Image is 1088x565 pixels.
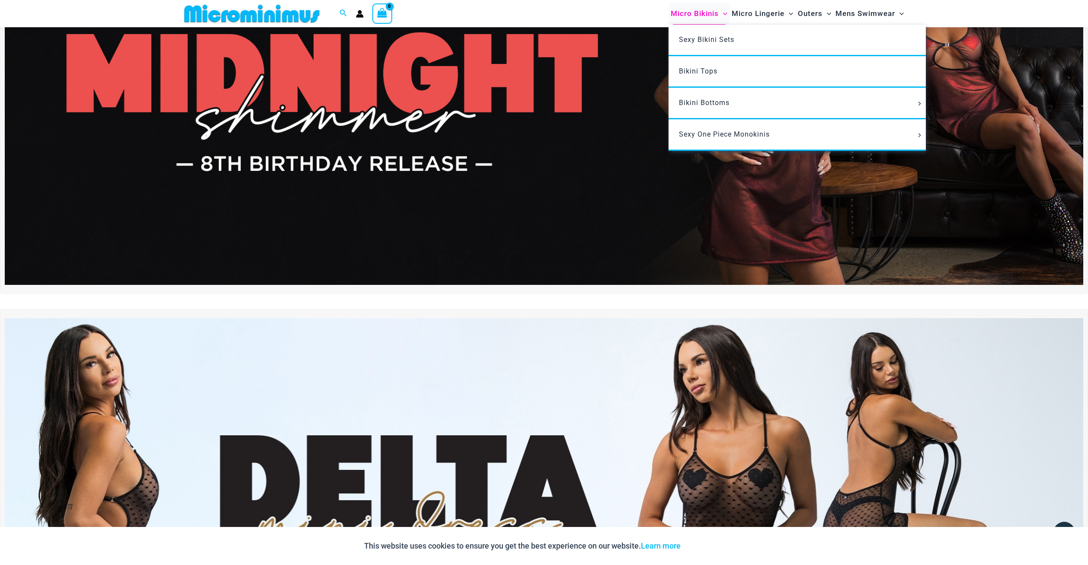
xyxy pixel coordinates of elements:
span: Micro Lingerie [732,3,784,25]
a: Sexy Bikini Sets [669,25,926,56]
button: Accept [687,536,724,556]
a: Bikini Tops [669,56,926,88]
span: Sexy Bikini Sets [679,35,734,44]
a: Learn more [641,541,681,550]
p: This website uses cookies to ensure you get the best experience on our website. [364,539,681,552]
span: Bikini Tops [679,67,717,75]
span: Bikini Bottoms [679,99,730,107]
span: Micro Bikinis [671,3,719,25]
span: Menu Toggle [822,3,831,25]
span: Outers [798,3,822,25]
a: View Shopping Cart, empty [372,3,392,23]
span: Menu Toggle [915,133,925,137]
span: Sexy One Piece Monokinis [679,130,770,138]
span: Menu Toggle [915,102,925,106]
span: Mens Swimwear [835,3,895,25]
img: MM SHOP LOGO FLAT [181,4,323,23]
span: Menu Toggle [784,3,793,25]
a: Bikini BottomsMenu ToggleMenu Toggle [669,88,926,119]
nav: Site Navigation [667,1,907,26]
a: Account icon link [356,10,364,18]
a: Mens SwimwearMenu ToggleMenu Toggle [833,3,906,25]
a: Micro LingerieMenu ToggleMenu Toggle [730,3,795,25]
span: Menu Toggle [895,3,904,25]
span: Menu Toggle [719,3,727,25]
a: OutersMenu ToggleMenu Toggle [796,3,833,25]
a: Search icon link [339,8,347,19]
a: Micro BikinisMenu ToggleMenu Toggle [669,3,730,25]
a: Sexy One Piece MonokinisMenu ToggleMenu Toggle [669,119,926,151]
